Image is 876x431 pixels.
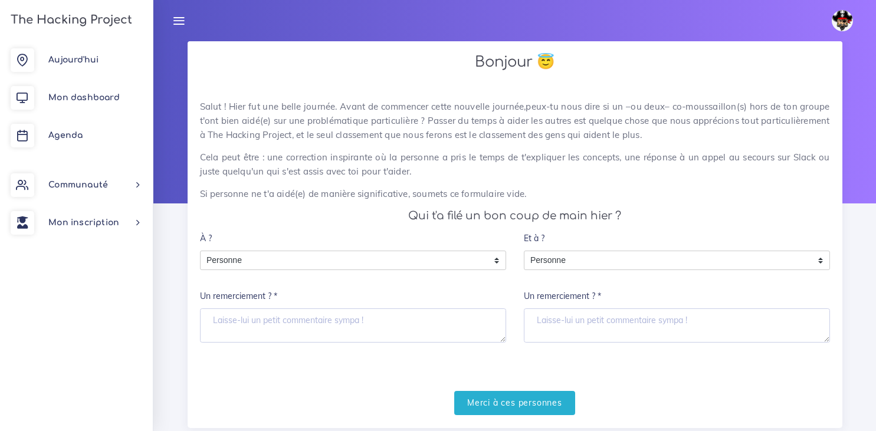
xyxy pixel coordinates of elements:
[48,55,99,64] span: Aujourd'hui
[48,93,120,102] span: Mon dashboard
[48,180,108,189] span: Communauté
[200,100,830,142] p: Salut ! Hier fut une belle journée. Avant de commencer cette nouvelle journée,peux-tu nous dire s...
[524,251,812,270] span: Personne
[832,10,853,31] img: avatar
[200,226,212,251] label: À ?
[200,285,277,309] label: Un remerciement ? *
[48,218,119,227] span: Mon inscription
[524,285,601,309] label: Un remerciement ? *
[7,14,132,27] h3: The Hacking Project
[454,391,575,415] input: Merci à ces personnes
[201,251,488,270] span: Personne
[524,226,544,251] label: Et à ?
[200,54,830,71] h2: Bonjour 😇
[200,187,830,201] p: Si personne ne t'a aidé(e) de manière significative, soumets ce formulaire vide.
[200,150,830,179] p: Cela peut être : une correction inspirante où la personne a pris le temps de t'expliquer les conc...
[48,131,83,140] span: Agenda
[200,209,830,222] h4: Qui t'a filé un bon coup de main hier ?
